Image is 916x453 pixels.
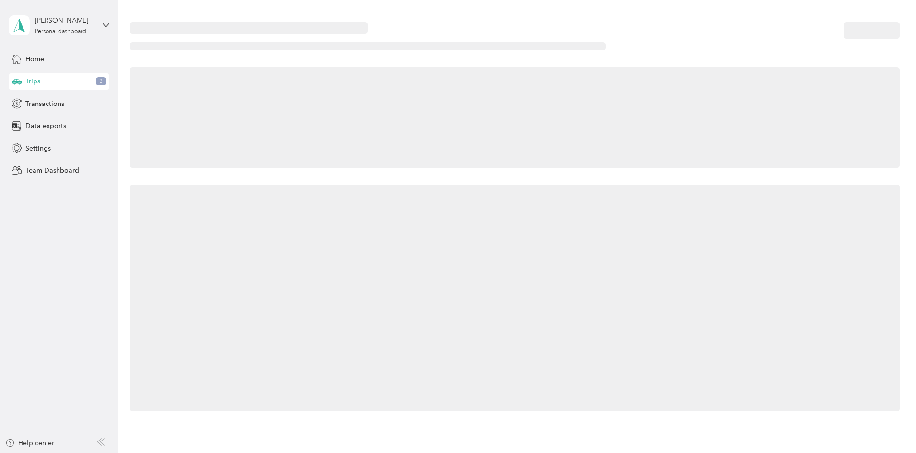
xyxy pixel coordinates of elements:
[5,438,54,448] button: Help center
[25,165,79,175] span: Team Dashboard
[35,15,95,25] div: [PERSON_NAME]
[25,76,40,86] span: Trips
[96,77,106,86] span: 3
[25,54,44,64] span: Home
[862,399,916,453] iframe: Everlance-gr Chat Button Frame
[35,29,86,35] div: Personal dashboard
[25,143,51,153] span: Settings
[25,121,66,131] span: Data exports
[25,99,64,109] span: Transactions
